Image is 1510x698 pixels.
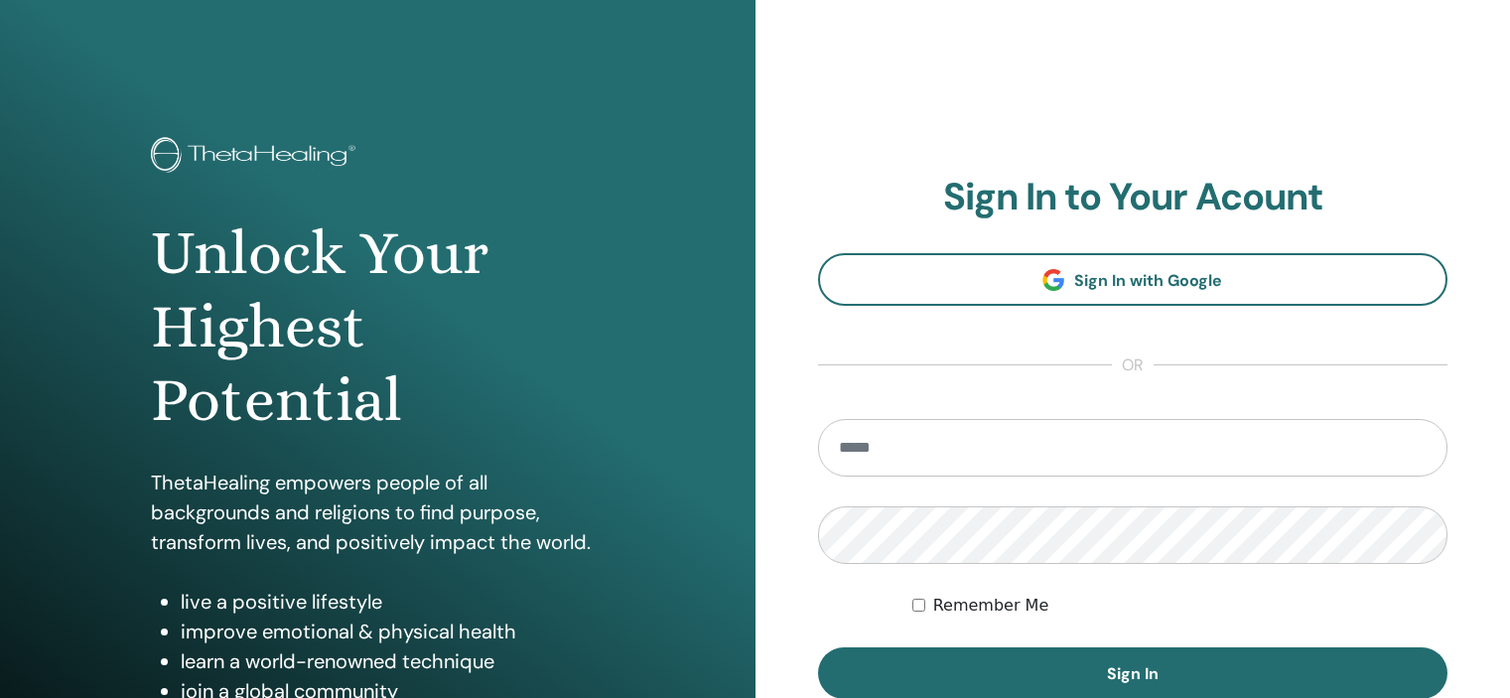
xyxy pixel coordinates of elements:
[933,594,1049,618] label: Remember Me
[181,587,605,617] li: live a positive lifestyle
[1107,663,1159,684] span: Sign In
[181,617,605,646] li: improve emotional & physical health
[1074,270,1222,291] span: Sign In with Google
[1112,353,1154,377] span: or
[912,594,1447,618] div: Keep me authenticated indefinitely or until I manually logout
[151,216,605,438] h1: Unlock Your Highest Potential
[818,175,1448,220] h2: Sign In to Your Acount
[151,468,605,557] p: ThetaHealing empowers people of all backgrounds and religions to find purpose, transform lives, a...
[818,253,1448,306] a: Sign In with Google
[181,646,605,676] li: learn a world-renowned technique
